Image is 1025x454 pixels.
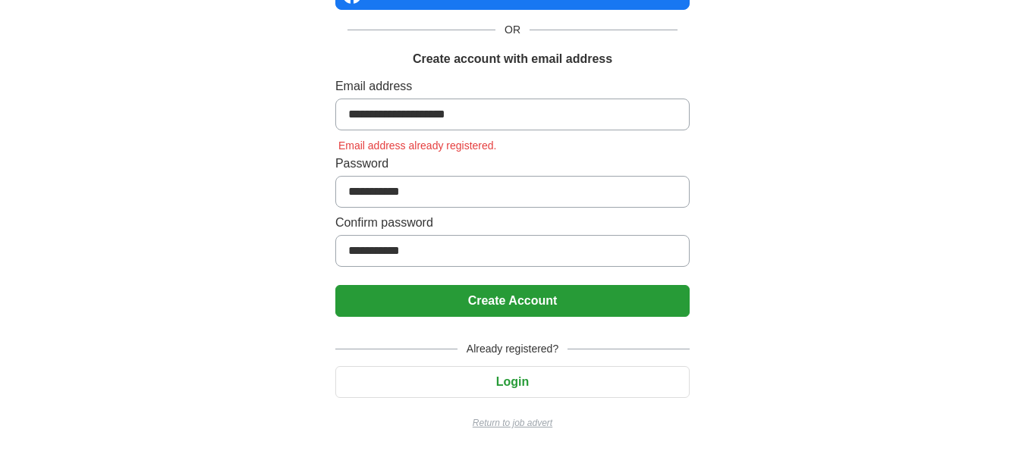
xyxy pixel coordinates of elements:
[335,155,690,173] label: Password
[335,375,690,388] a: Login
[335,77,690,95] label: Email address
[335,139,500,152] span: Email address already registered.
[413,50,612,68] h1: Create account with email address
[335,214,690,232] label: Confirm password
[457,341,568,357] span: Already registered?
[495,22,530,38] span: OR
[335,416,690,430] a: Return to job advert
[335,366,690,398] button: Login
[335,285,690,317] button: Create Account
